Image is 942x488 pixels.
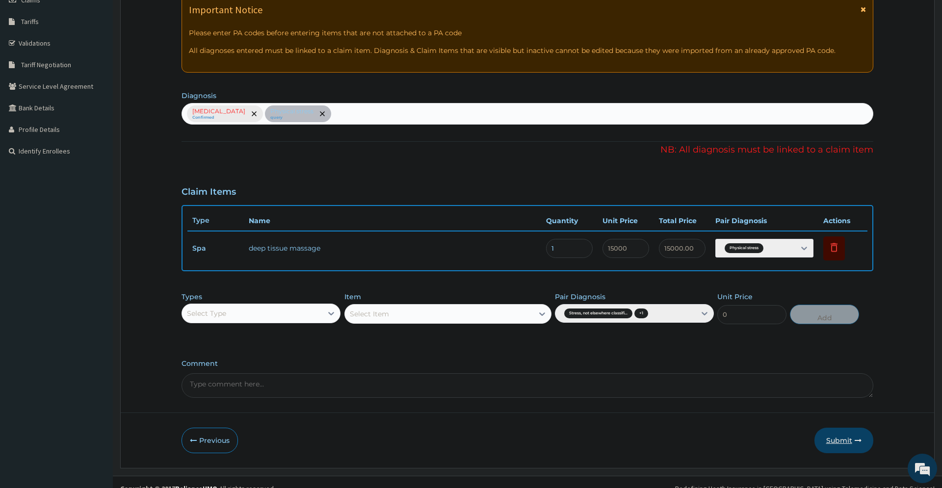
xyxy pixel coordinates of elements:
[187,211,244,230] th: Type
[189,4,262,15] h1: Important Notice
[21,17,39,26] span: Tariffs
[598,211,654,231] th: Unit Price
[710,211,818,231] th: Pair Diagnosis
[182,428,238,453] button: Previous
[21,60,71,69] span: Tariff Negotiation
[244,238,541,258] td: deep tissue massage
[51,55,165,68] div: Chat with us now
[187,239,244,257] td: Spa
[189,28,865,38] p: Please enter PA codes before entering items that are not attached to a PA code
[182,187,236,198] h3: Claim Items
[182,360,873,368] label: Comment
[541,211,598,231] th: Quantity
[18,49,40,74] img: d_794563401_company_1708531726252_794563401
[182,144,873,156] p: NB: All diagnosis must be linked to a claim item
[654,211,710,231] th: Total Price
[189,46,865,55] p: All diagnoses entered must be linked to a claim item. Diagnosis & Claim Items that are visible bu...
[814,428,873,453] button: Submit
[555,292,605,302] label: Pair Diagnosis
[790,305,859,324] button: Add
[818,211,867,231] th: Actions
[344,292,361,302] label: Item
[57,124,135,223] span: We're online!
[182,91,216,101] label: Diagnosis
[182,293,202,301] label: Types
[161,5,184,28] div: Minimize live chat window
[187,308,226,318] div: Select Type
[717,292,753,302] label: Unit Price
[5,268,187,302] textarea: Type your message and hit 'Enter'
[244,211,541,231] th: Name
